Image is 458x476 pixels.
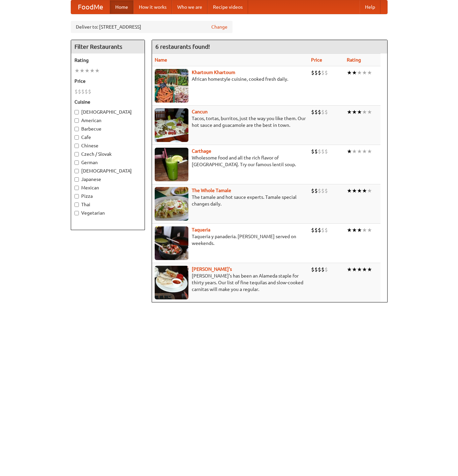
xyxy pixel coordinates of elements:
li: $ [311,187,314,194]
img: cancun.jpg [155,108,188,142]
a: How it works [133,0,172,14]
input: American [74,118,79,123]
li: ★ [362,148,367,155]
li: $ [311,69,314,76]
li: $ [85,88,88,95]
input: [DEMOGRAPHIC_DATA] [74,169,79,173]
li: $ [325,69,328,76]
li: ★ [352,108,357,116]
a: Price [311,57,322,63]
li: $ [314,266,318,273]
li: ★ [352,148,357,155]
li: ★ [352,69,357,76]
input: Mexican [74,186,79,190]
p: Taqueria y panaderia. [PERSON_NAME] served on weekends. [155,233,306,247]
p: [PERSON_NAME]'s has been an Alameda staple for thirty years. Our list of fine tequilas and slow-c... [155,272,306,293]
input: Chinese [74,144,79,148]
a: FoodMe [71,0,110,14]
li: ★ [362,69,367,76]
li: $ [318,187,321,194]
li: ★ [347,69,352,76]
h5: Rating [74,57,141,64]
li: ★ [347,148,352,155]
li: $ [318,108,321,116]
li: ★ [90,67,95,74]
li: $ [314,187,318,194]
li: $ [321,187,325,194]
li: $ [74,88,78,95]
a: Taqueria [192,227,210,232]
input: Pizza [74,194,79,198]
li: $ [311,266,314,273]
ng-pluralize: 6 restaurants found! [155,43,210,50]
label: Mexican [74,184,141,191]
input: Barbecue [74,127,79,131]
li: ★ [352,266,357,273]
li: ★ [362,266,367,273]
label: [DEMOGRAPHIC_DATA] [74,168,141,174]
li: ★ [357,108,362,116]
input: Japanese [74,177,79,182]
li: $ [318,69,321,76]
li: ★ [357,148,362,155]
p: Tacos, tortas, burritos, just the way you like them. Our hot sauce and guacamole are the best in ... [155,115,306,129]
p: Wholesome food and all the rich flavor of [GEOGRAPHIC_DATA]. Try our famous lentil soup. [155,154,306,168]
li: $ [325,148,328,155]
label: Thai [74,201,141,208]
li: $ [314,226,318,234]
h5: Cuisine [74,99,141,105]
li: ★ [357,226,362,234]
a: [PERSON_NAME]'s [192,266,232,272]
input: Cafe [74,135,79,140]
a: Khartoum Khartoum [192,70,235,75]
label: Czech / Slovak [74,151,141,157]
li: ★ [347,187,352,194]
li: ★ [80,67,85,74]
label: Barbecue [74,125,141,132]
img: wholetamale.jpg [155,187,188,221]
li: ★ [362,108,367,116]
li: $ [318,226,321,234]
a: Change [211,24,227,30]
input: German [74,160,79,165]
li: ★ [367,187,372,194]
li: ★ [347,108,352,116]
a: Rating [347,57,361,63]
li: ★ [74,67,80,74]
li: $ [78,88,81,95]
img: khartoum.jpg [155,69,188,103]
li: $ [311,226,314,234]
a: Cancun [192,109,208,114]
label: American [74,117,141,124]
li: ★ [352,226,357,234]
input: Czech / Slovak [74,152,79,156]
li: $ [321,226,325,234]
li: ★ [362,226,367,234]
li: $ [321,108,325,116]
li: ★ [367,266,372,273]
h4: Filter Restaurants [71,40,145,53]
a: Name [155,57,167,63]
div: Deliver to: [STREET_ADDRESS] [71,21,233,33]
img: pedros.jpg [155,266,188,299]
li: ★ [357,69,362,76]
li: $ [314,148,318,155]
li: $ [81,88,85,95]
li: $ [314,69,318,76]
li: ★ [347,226,352,234]
b: The Whole Tamale [192,188,231,193]
h5: Price [74,78,141,84]
li: $ [314,108,318,116]
a: Carthage [192,148,211,154]
li: ★ [367,108,372,116]
li: ★ [352,187,357,194]
li: ★ [95,67,100,74]
input: [DEMOGRAPHIC_DATA] [74,110,79,114]
li: ★ [357,187,362,194]
p: The tamale and hot sauce experts. Tamale special changes daily. [155,194,306,207]
li: $ [88,88,91,95]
